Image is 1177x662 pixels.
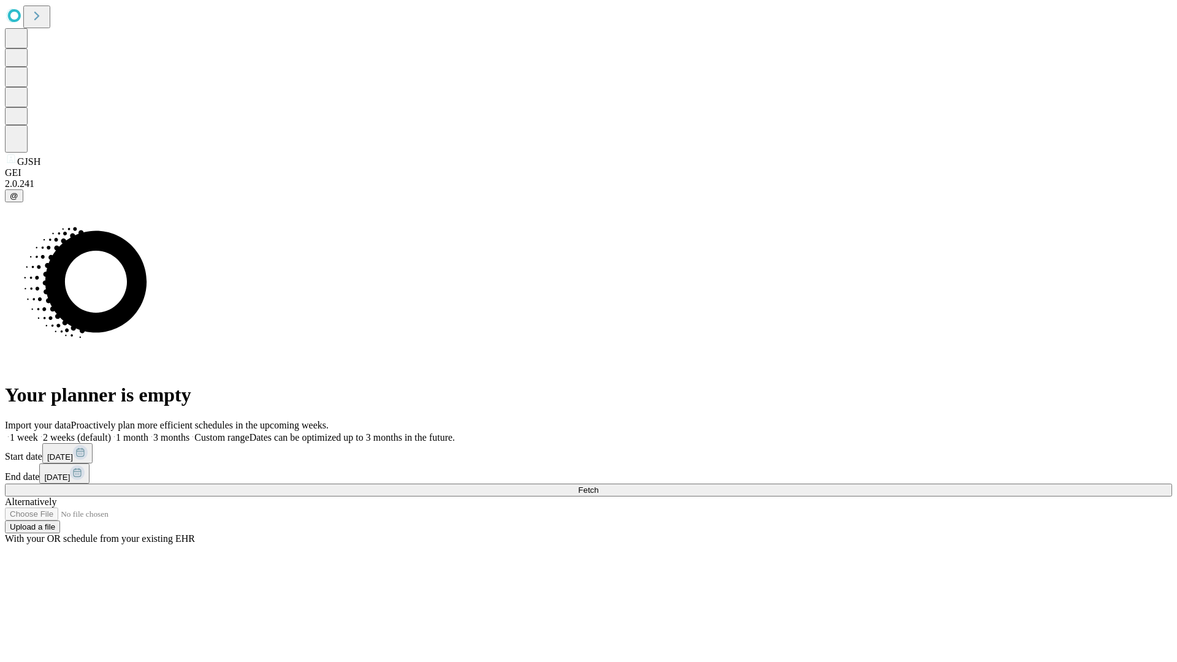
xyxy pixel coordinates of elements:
span: 3 months [153,432,189,443]
span: @ [10,191,18,200]
span: With your OR schedule from your existing EHR [5,533,195,544]
button: Fetch [5,484,1172,496]
span: GJSH [17,156,40,167]
div: 2.0.241 [5,178,1172,189]
span: Fetch [578,485,598,495]
span: 1 month [116,432,148,443]
h1: Your planner is empty [5,384,1172,406]
span: Custom range [194,432,249,443]
span: Alternatively [5,496,56,507]
div: Start date [5,443,1172,463]
div: GEI [5,167,1172,178]
span: Dates can be optimized up to 3 months in the future. [249,432,455,443]
span: Proactively plan more efficient schedules in the upcoming weeks. [71,420,329,430]
button: [DATE] [42,443,93,463]
button: Upload a file [5,520,60,533]
button: @ [5,189,23,202]
span: 2 weeks (default) [43,432,111,443]
div: End date [5,463,1172,484]
span: [DATE] [44,473,70,482]
span: Import your data [5,420,71,430]
span: 1 week [10,432,38,443]
span: [DATE] [47,452,73,462]
button: [DATE] [39,463,90,484]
